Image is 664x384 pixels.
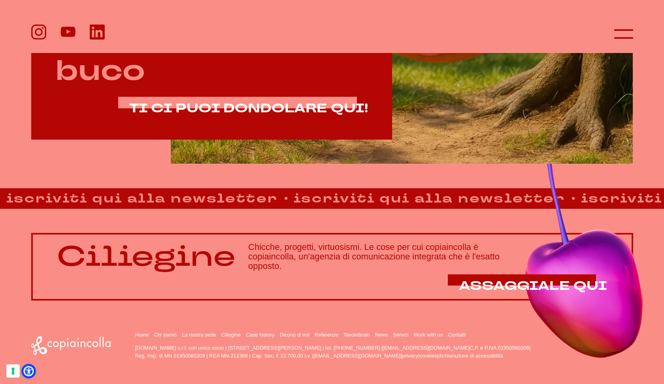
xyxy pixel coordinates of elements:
[135,332,149,338] a: Home
[402,353,418,359] a: privacy
[280,332,309,338] a: Dicono di noi
[246,332,274,338] a: Case history
[313,353,400,359] a: [EMAIL_ADDRESS][DOMAIN_NAME]
[57,241,236,272] p: Ciliegine
[413,332,443,338] a: Work with us
[6,364,20,378] button: Le tue preferenze relative al consenso per le tecnologie di tracciamento
[419,353,437,359] a: cookies
[375,332,388,338] a: News
[265,189,549,208] strong: iscriviti qui alla newsletter
[129,100,368,117] span: TI CI PUOI DONDOLARE QUI!
[393,332,408,338] a: Servizi
[182,332,216,338] a: La nostra sede
[135,344,534,359] p: [DOMAIN_NAME] s.r.l. con unico socio | [STREET_ADDRESS][PERSON_NAME] | tel. [PHONE_NUMBER] | C.F....
[438,353,503,359] a: dichiarazione di accessibilità
[448,332,466,338] a: Contatti
[343,332,370,338] a: Tavolobrain
[383,345,470,351] a: [EMAIL_ADDRESS][DOMAIN_NAME]
[154,332,177,338] a: Chi siamo
[129,101,368,115] a: TI CI PUOI DONDOLARE QUI!
[459,277,607,294] span: ASSAGGIALE QUI
[221,332,241,338] a: Ciliegine
[315,332,338,338] a: Referenze
[23,366,34,376] a: Apri il menu di accessibilità
[248,242,607,271] h3: Chicche, progetti, virtuosismi. Le cose per cui copiaincolla è copiaincolla, un'agenzia di comuni...
[459,279,607,293] a: ASSAGGIALE QUI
